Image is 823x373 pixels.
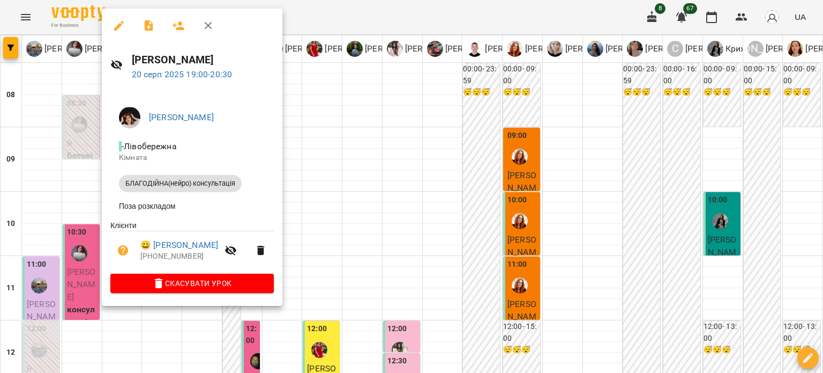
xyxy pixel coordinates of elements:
button: Скасувати Урок [110,274,274,293]
span: Скасувати Урок [119,277,265,290]
h6: [PERSON_NAME] [132,52,274,68]
span: - Лівобережна [119,141,179,151]
span: БЛАГОДІЙНА(нейро) консультація [119,179,242,188]
p: Кімната [119,152,265,163]
li: Поза розкладом [110,196,274,216]
p: [PHONE_NUMBER] [140,251,218,262]
a: 😀 [PERSON_NAME] [140,239,218,252]
a: 20 серп 2025 19:00-20:30 [132,69,233,79]
button: Візит ще не сплачено. Додати оплату? [110,238,136,264]
img: 83c77011f7dbdadd2698ad691b5df9bf.jpg [119,107,140,128]
a: [PERSON_NAME] [149,112,214,122]
ul: Клієнти [110,220,274,274]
